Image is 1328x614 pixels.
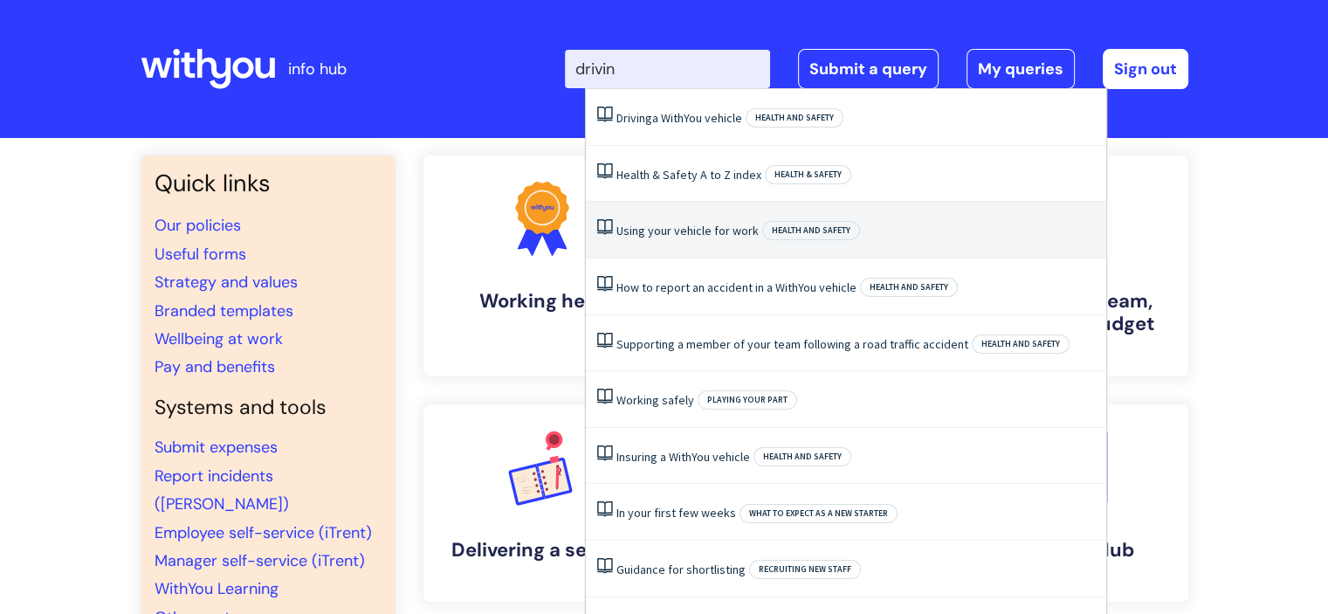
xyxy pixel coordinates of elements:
a: Using your vehicle for work [616,223,759,238]
a: Health & Safety A to Z index [616,167,761,183]
span: Driving [616,110,652,126]
span: Health and safety [753,447,851,466]
span: Health and safety [972,335,1070,354]
a: Branded templates [155,300,293,321]
a: Insuring a WithYou vehicle [616,449,750,465]
a: Manager self-service (iTrent) [155,550,365,571]
a: Delivering a service [423,404,661,602]
input: Search [565,50,770,88]
a: Employee self-service (iTrent) [155,522,372,543]
div: | - [565,49,1188,89]
a: Supporting a member of your team following a road traffic accident [616,336,968,352]
span: Playing your part [698,390,797,410]
a: Our policies [155,215,241,236]
a: Wellbeing at work [155,328,283,349]
h3: Quick links [155,169,382,197]
span: Recruiting new staff [749,560,861,579]
span: Health and safety [762,221,860,240]
a: Drivinga WithYou vehicle [616,110,742,126]
span: Health & Safety [765,165,851,184]
a: Working here [423,155,661,376]
a: Submit a query [798,49,939,89]
p: info hub [288,55,347,83]
a: Sign out [1103,49,1188,89]
a: Submit expenses [155,437,278,458]
a: My queries [967,49,1075,89]
h4: Systems and tools [155,396,382,420]
span: Health and safety [746,108,843,128]
a: Working safely [616,392,694,408]
span: Health and safety [860,278,958,297]
a: Pay and benefits [155,356,275,377]
a: Report incidents ([PERSON_NAME]) [155,466,289,514]
a: In your first few weeks [616,505,736,521]
a: Useful forms [155,244,246,265]
h4: Working here [437,290,647,313]
a: How to report an accident in a WithYou vehicle [616,279,857,295]
a: WithYou Learning [155,578,279,599]
a: Strategy and values [155,272,298,293]
a: Guidance for shortlisting [616,562,746,577]
span: What to expect as a new starter [740,504,898,523]
h4: Delivering a service [437,539,647,562]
